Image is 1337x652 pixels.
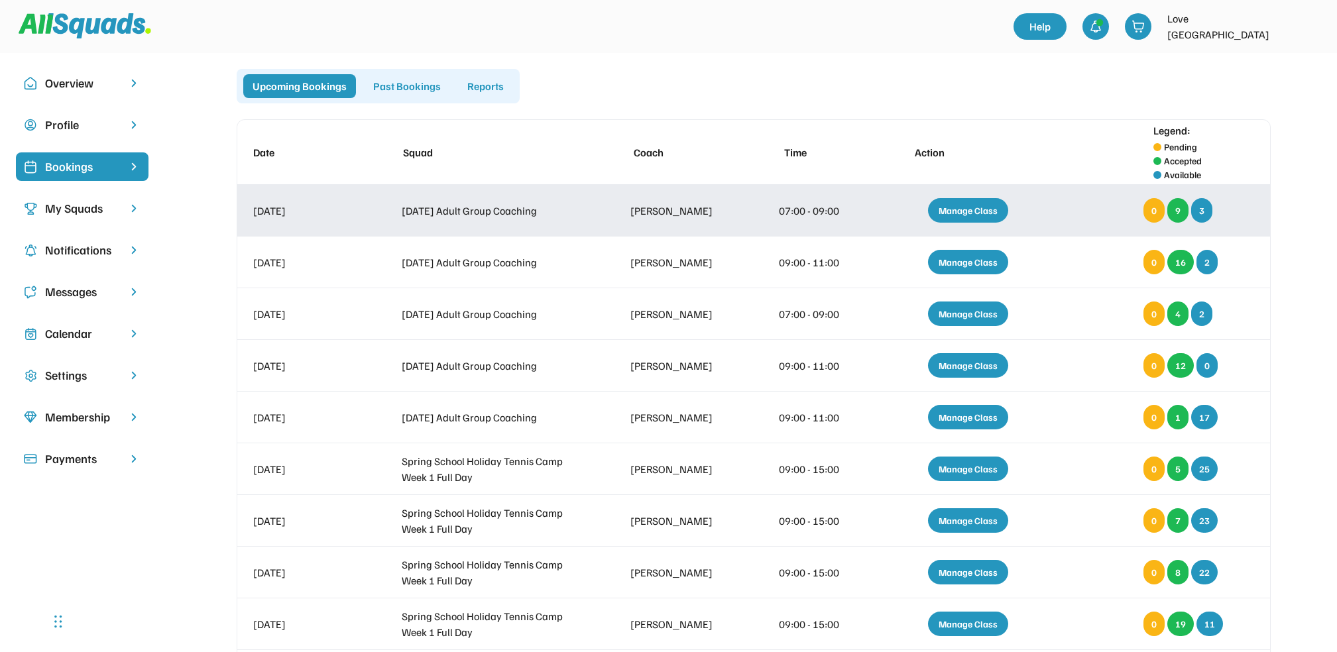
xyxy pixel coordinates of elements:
[630,565,730,580] div: [PERSON_NAME]
[1191,508,1218,533] div: 23
[402,557,582,588] div: Spring School Holiday Tennis Camp Week 1 Full Day
[127,327,141,340] img: chevron-right.svg
[402,254,582,270] div: [DATE] Adult Group Coaching
[402,608,582,640] div: Spring School Holiday Tennis Camp Week 1 Full Day
[127,369,141,382] img: chevron-right.svg
[253,203,353,219] div: [DATE]
[19,13,151,38] img: Squad%20Logo.svg
[253,616,353,632] div: [DATE]
[402,358,582,374] div: [DATE] Adult Group Coaching
[45,116,119,134] div: Profile
[630,254,730,270] div: [PERSON_NAME]
[127,202,141,215] img: chevron-right.svg
[24,327,37,341] img: Icon%20copy%207.svg
[1153,123,1191,138] div: Legend:
[24,202,37,215] img: Icon%20copy%203.svg
[630,513,730,529] div: [PERSON_NAME]
[403,144,583,160] div: Squad
[24,453,37,466] img: Icon%20%2815%29.svg
[127,453,141,465] img: chevron-right.svg
[630,203,730,219] div: [PERSON_NAME]
[127,77,141,89] img: chevron-right.svg
[928,405,1008,429] div: Manage Class
[1143,198,1165,223] div: 0
[253,565,353,580] div: [DATE]
[253,144,353,160] div: Date
[1143,508,1165,533] div: 0
[45,241,119,259] div: Notifications
[24,160,37,174] img: Icon%20%2819%29.svg
[928,250,1008,274] div: Manage Class
[243,74,356,98] div: Upcoming Bookings
[630,461,730,477] div: [PERSON_NAME]
[24,286,37,299] img: Icon%20copy%205.svg
[45,366,119,384] div: Settings
[253,306,353,322] div: [DATE]
[1164,154,1202,168] div: Accepted
[1167,612,1194,636] div: 19
[1196,353,1218,378] div: 0
[127,244,141,256] img: chevron-right.svg
[779,565,859,580] div: 09:00 - 15:00
[253,513,353,529] div: [DATE]
[779,358,859,374] div: 09:00 - 11:00
[253,461,353,477] div: [DATE]
[1167,560,1189,584] div: 8
[127,160,141,173] img: chevron-right%20copy%203.svg
[45,74,119,92] div: Overview
[630,409,730,425] div: [PERSON_NAME]
[1191,457,1218,481] div: 25
[630,616,730,632] div: [PERSON_NAME]
[1132,20,1145,33] img: shopping-cart-01%20%281%29.svg
[630,306,730,322] div: [PERSON_NAME]
[1143,612,1165,636] div: 0
[1191,301,1212,326] div: 2
[1196,250,1218,274] div: 2
[928,457,1008,481] div: Manage Class
[1167,508,1189,533] div: 7
[1164,140,1197,154] div: Pending
[928,353,1008,378] div: Manage Class
[1295,13,1321,40] img: LTPP_Logo_REV.jpeg
[928,198,1008,223] div: Manage Class
[45,158,119,176] div: Bookings
[779,616,859,632] div: 09:00 - 15:00
[127,119,141,131] img: chevron-right.svg
[402,203,582,219] div: [DATE] Adult Group Coaching
[928,612,1008,636] div: Manage Class
[634,144,734,160] div: Coach
[24,369,37,382] img: Icon%20copy%2016.svg
[779,409,859,425] div: 09:00 - 11:00
[45,199,119,217] div: My Squads
[915,144,1035,160] div: Action
[458,74,513,98] div: Reports
[24,244,37,257] img: Icon%20copy%204.svg
[127,286,141,298] img: chevron-right.svg
[253,254,353,270] div: [DATE]
[253,409,353,425] div: [DATE]
[1143,353,1165,378] div: 0
[24,411,37,424] img: Icon%20copy%208.svg
[779,254,859,270] div: 09:00 - 11:00
[45,408,119,426] div: Membership
[402,306,582,322] div: [DATE] Adult Group Coaching
[779,461,859,477] div: 09:00 - 15:00
[1143,457,1165,481] div: 0
[1164,168,1201,182] div: Available
[1143,560,1165,584] div: 0
[253,358,353,374] div: [DATE]
[1167,250,1194,274] div: 16
[127,411,141,423] img: chevron-right.svg
[1196,612,1223,636] div: 11
[24,77,37,90] img: Icon%20copy%2010.svg
[402,453,582,485] div: Spring School Holiday Tennis Camp Week 1 Full Day
[928,560,1008,584] div: Manage Class
[630,358,730,374] div: [PERSON_NAME]
[779,513,859,529] div: 09:00 - 15:00
[1167,198,1189,223] div: 9
[45,283,119,301] div: Messages
[1143,301,1165,326] div: 0
[1191,405,1218,429] div: 17
[402,505,582,537] div: Spring School Holiday Tennis Camp Week 1 Full Day
[364,74,450,98] div: Past Bookings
